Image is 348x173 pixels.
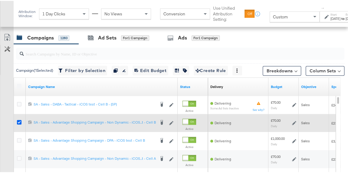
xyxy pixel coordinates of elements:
[271,83,296,88] a: The maximum amount you're willing to spend on your ads, on average each day or over the lifetime ...
[195,66,226,74] span: Create Rule
[271,105,277,109] sub: Daily
[60,66,105,74] span: Filter by Selection
[34,119,155,125] a: SA - Sales - Advantage Shopping Campaign - Non Dynamic - iCOS...t - Cell B
[28,83,175,88] a: Your campaign name.
[34,119,155,124] div: SA - Sales - Advantage Shopping Campaign - Non Dynamic - iCOS...t - Cell B
[301,120,310,124] span: Sales
[210,106,239,109] sub: Some Ad Sets Inactive
[271,159,277,163] sub: Daily
[215,156,231,160] span: Delivering
[330,15,340,20] div: [DATE]
[178,33,187,40] div: Ads
[340,15,345,20] strong: to
[34,155,155,160] div: SA - Sales - Advantage Shopping Campaign - Non Dynamic - iCOS...t - Cell A
[134,66,166,74] span: Edit Budget
[320,6,326,8] span: ↑
[34,101,155,107] a: SA - Sales - DABA - Tactical - iCOS test - Cell B - (SP)
[215,100,231,105] span: Delivering
[163,10,185,16] span: Conversion
[182,162,196,166] label: Active
[42,10,65,16] span: 1 Day Clicks
[182,108,196,112] label: Active
[58,65,107,74] button: Filter by Selection
[58,34,69,40] div: 1283
[98,33,117,40] div: Ad Sets
[27,33,54,40] div: Campaigns
[192,34,220,40] div: for 1 Campaign
[271,123,277,127] sub: Daily
[18,9,36,17] div: Attribution Window:
[263,65,301,75] button: Breakdowns
[16,67,53,72] div: Campaign ( 1 Selected)
[34,155,155,161] a: SA - Sales - Advantage Shopping Campaign - Non Dynamic - iCOS...t - Cell A
[301,138,310,142] span: Sales
[34,137,155,142] div: SA - Sales - Advantage Shopping Campaign - DPA - iCOS test - Cell B
[133,65,168,74] button: Edit Budget
[180,83,205,88] a: Shows the current state of your Ad Campaign.
[330,12,340,16] label: Start:
[194,65,228,74] button: Create Rule
[24,45,316,56] input: Search Campaigns by Name, ID or Objective
[271,141,277,145] sub: Daily
[215,120,231,124] span: Delivering
[34,137,155,143] a: SA - Sales - Advantage Shopping Campaign - DPA - iCOS test - Cell B
[301,83,327,88] a: Your campaign's objective.
[213,5,242,21] label: Use Unified Attribution Setting:
[271,135,285,140] div: £1,000.00
[306,65,344,75] button: Column Sets
[271,153,281,158] div: £70.00
[182,126,196,130] label: Active
[104,10,122,16] span: No Views
[121,34,149,40] div: for 1 Campaign
[182,144,196,148] label: Active
[301,156,310,160] span: Sales
[215,138,231,142] span: Delivering
[301,102,310,106] span: Sales
[271,117,281,122] div: £70.00
[210,83,223,88] div: Delivery
[210,83,223,88] a: Reflects the ability of your Ad Campaign to achieve delivery based on ad states, schedule and bud...
[34,101,155,106] div: SA - Sales - DABA - Tactical - iCOS test - Cell B - (SP)
[271,99,281,104] div: £70.00
[273,13,288,19] span: Custom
